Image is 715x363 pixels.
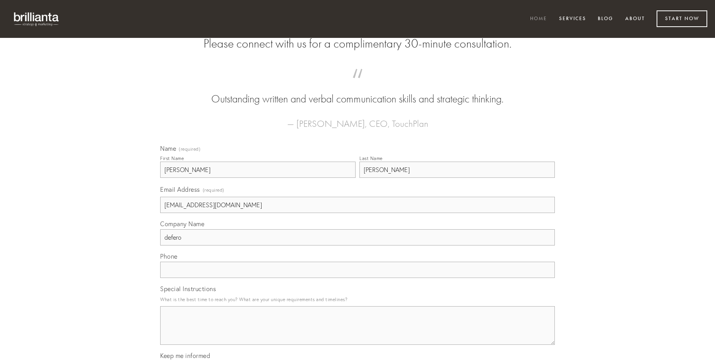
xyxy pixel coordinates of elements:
[160,252,178,260] span: Phone
[160,285,216,293] span: Special Instructions
[173,77,542,107] blockquote: Outstanding written and verbal communication skills and strategic thinking.
[160,220,204,228] span: Company Name
[160,294,555,305] p: What is the best time to reach you? What are your unique requirements and timelines?
[359,155,383,161] div: Last Name
[593,13,618,26] a: Blog
[173,77,542,92] span: “
[160,186,200,193] span: Email Address
[554,13,591,26] a: Services
[620,13,650,26] a: About
[173,107,542,131] figcaption: — [PERSON_NAME], CEO, TouchPlan
[657,10,707,27] a: Start Now
[160,155,184,161] div: First Name
[160,145,176,152] span: Name
[525,13,552,26] a: Home
[203,185,224,195] span: (required)
[160,36,555,51] h2: Please connect with us for a complimentary 30-minute consultation.
[160,352,210,360] span: Keep me informed
[179,147,200,152] span: (required)
[8,8,66,30] img: brillianta - research, strategy, marketing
